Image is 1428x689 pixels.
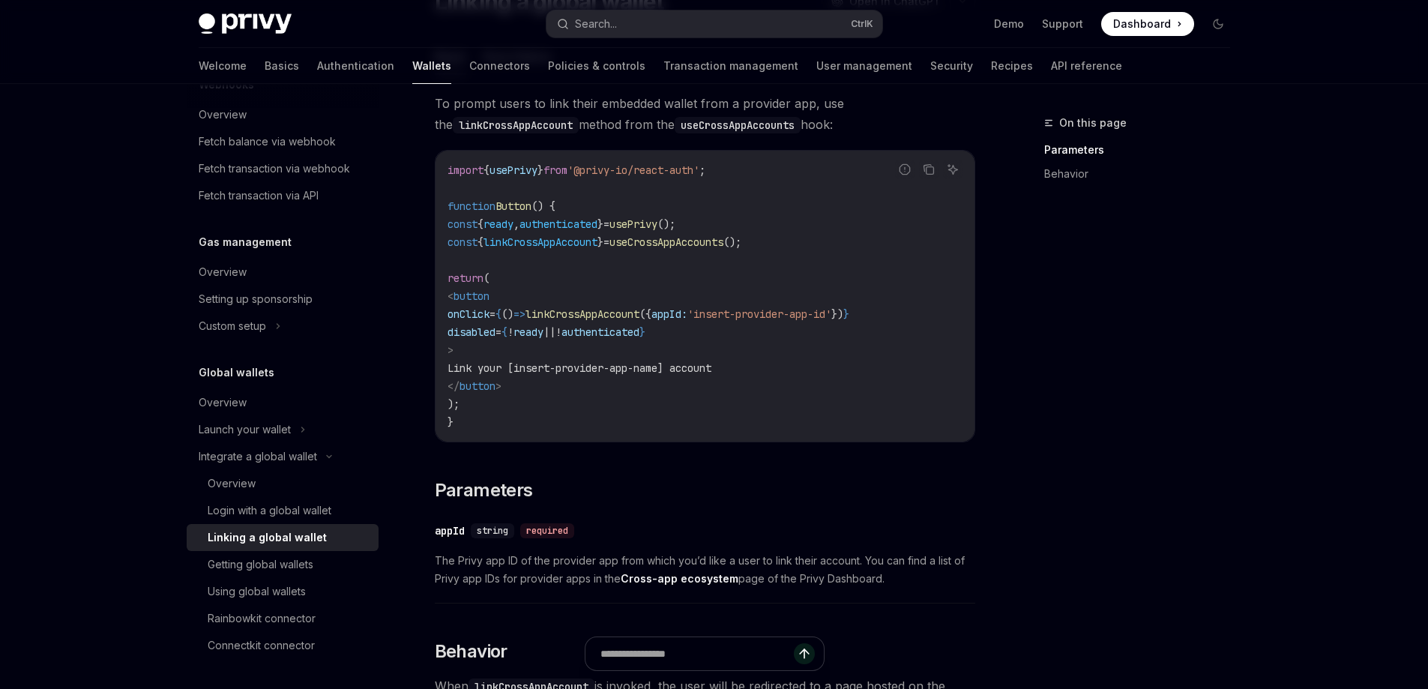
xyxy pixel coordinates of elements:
button: Report incorrect code [895,160,915,179]
a: Welcome [199,48,247,84]
span: } [448,415,454,429]
span: Button [495,199,531,213]
a: Connectkit connector [187,632,379,659]
span: () [501,307,513,321]
div: required [520,523,574,538]
a: Linking a global wallet [187,524,379,551]
span: </ [448,379,460,393]
a: Security [930,48,973,84]
code: useCrossAppAccounts [675,117,801,133]
span: Ctrl K [851,18,873,30]
a: Recipes [991,48,1033,84]
button: Toggle dark mode [1206,12,1230,36]
span: authenticated [519,217,597,231]
h5: Gas management [199,233,292,251]
a: Overview [187,259,379,286]
a: Fetch transaction via webhook [187,155,379,182]
span: button [454,289,489,303]
span: ({ [639,307,651,321]
span: } [843,307,849,321]
span: '@privy-io/react-auth' [567,163,699,177]
span: (); [723,235,741,249]
a: Setting up sponsorship [187,286,379,313]
span: = [603,217,609,231]
button: Ask AI [943,160,962,179]
div: Overview [199,106,247,124]
div: Login with a global wallet [208,502,331,520]
span: { [501,325,507,339]
span: const [448,235,477,249]
span: On this page [1059,114,1127,132]
span: ready [513,325,543,339]
span: The Privy app ID of the provider app from which you’d like a user to link their account. You can ... [435,552,975,588]
a: Transaction management [663,48,798,84]
div: Fetch balance via webhook [199,133,336,151]
span: import [448,163,483,177]
a: Login with a global wallet [187,497,379,524]
span: button [460,379,495,393]
div: Search... [575,15,617,33]
span: ! [555,325,561,339]
span: function [448,199,495,213]
a: Getting global wallets [187,551,379,578]
span: ! [507,325,513,339]
strong: Cross-app ecosystem [621,572,738,585]
span: = [603,235,609,249]
span: appId: [651,307,687,321]
a: Basics [265,48,299,84]
a: Authentication [317,48,394,84]
span: > [448,343,454,357]
a: Policies & controls [548,48,645,84]
div: Connectkit connector [208,637,315,655]
span: }) [831,307,843,321]
span: usePrivy [489,163,537,177]
span: linkCrossAppAccount [483,235,597,249]
div: Fetch transaction via API [199,187,319,205]
span: = [489,307,495,321]
span: { [483,163,489,177]
span: useCrossAppAccounts [609,235,723,249]
a: Overview [187,470,379,497]
span: ; [699,163,705,177]
span: } [597,235,603,249]
span: return [448,271,483,285]
span: ); [448,397,460,411]
a: Overview [187,101,379,128]
span: } [597,217,603,231]
span: = [495,325,501,339]
div: Overview [208,475,256,493]
span: Parameters [435,478,533,502]
a: API reference [1051,48,1122,84]
div: Overview [199,394,247,412]
div: Rainbowkit connector [208,610,316,628]
span: < [448,289,454,303]
span: () { [531,199,555,213]
div: appId [435,523,465,538]
div: Launch your wallet [199,421,291,439]
span: Link your [insert-provider-app-name] account [448,361,711,375]
span: (); [657,217,675,231]
button: Search...CtrlK [546,10,882,37]
div: Overview [199,263,247,281]
a: Overview [187,389,379,416]
a: Fetch transaction via API [187,182,379,209]
a: Wallets [412,48,451,84]
span: onClick [448,307,489,321]
span: => [513,307,525,321]
button: Send message [794,643,815,664]
span: , [513,217,519,231]
a: Parameters [1044,138,1242,162]
span: } [639,325,645,339]
div: Integrate a global wallet [199,448,317,466]
a: Rainbowkit connector [187,605,379,632]
a: Behavior [1044,162,1242,186]
a: Using global wallets [187,578,379,605]
a: Fetch balance via webhook [187,128,379,155]
span: linkCrossAppAccount [525,307,639,321]
img: dark logo [199,13,292,34]
span: 'insert-provider-app-id' [687,307,831,321]
span: || [543,325,555,339]
button: Copy the contents from the code block [919,160,939,179]
code: linkCrossAppAccount [453,117,579,133]
div: Custom setup [199,317,266,335]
